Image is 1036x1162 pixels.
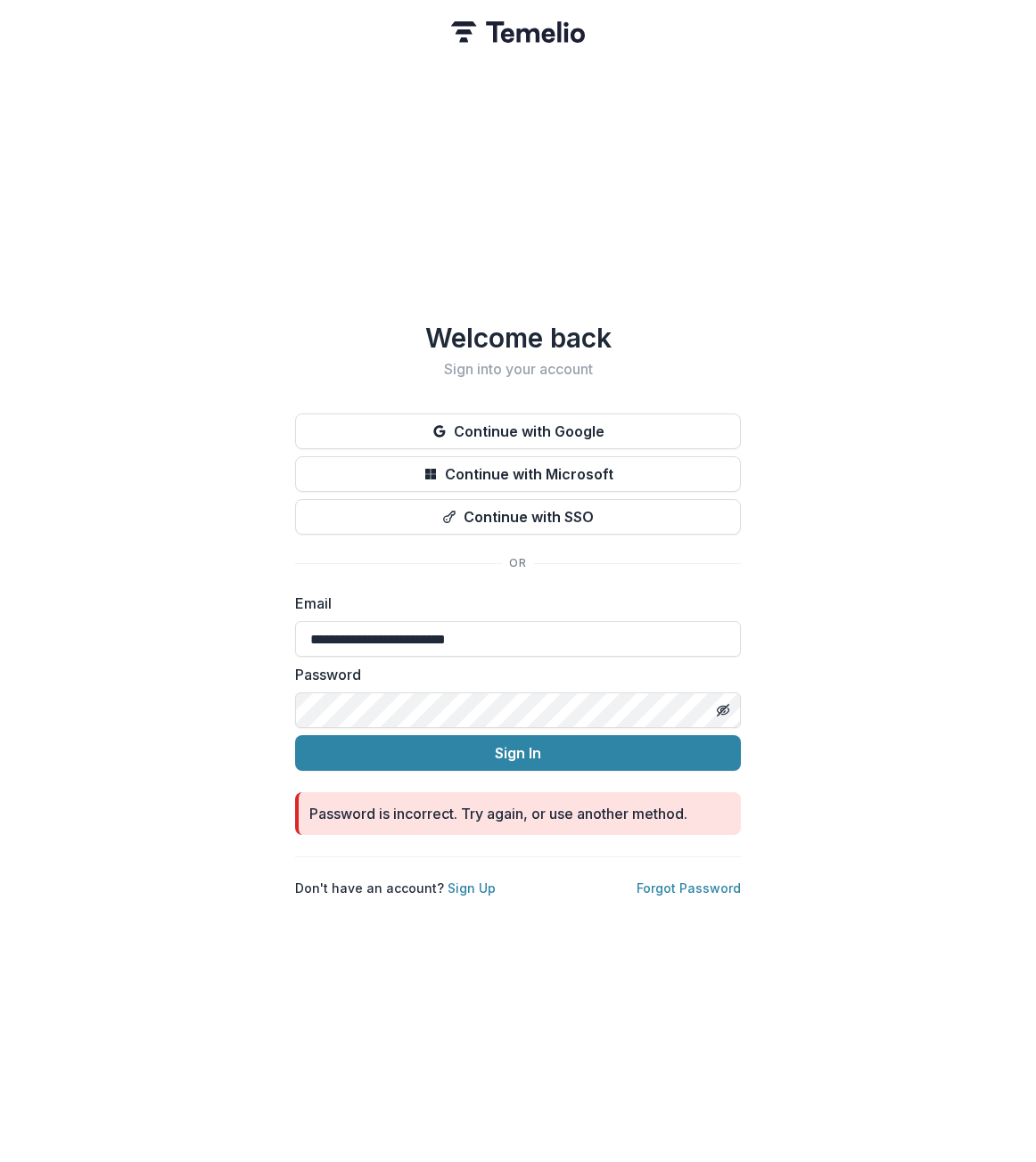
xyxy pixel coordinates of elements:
label: Password [295,664,730,685]
h1: Welcome back [295,322,741,354]
label: Email [295,593,730,614]
button: Sign In [295,735,741,771]
button: Continue with SSO [295,499,741,535]
h2: Sign into your account [295,361,741,378]
button: Toggle password visibility [709,696,737,724]
div: Password is incorrect. Try again, or use another method. [309,803,687,824]
button: Continue with Microsoft [295,456,741,492]
img: Temelio [451,21,585,43]
a: Sign Up [448,880,496,896]
button: Continue with Google [295,413,741,449]
p: Don't have an account? [295,879,496,897]
a: Forgot Password [637,880,741,896]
